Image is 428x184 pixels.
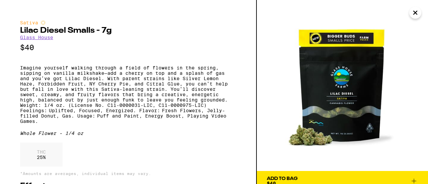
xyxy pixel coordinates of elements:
[267,176,298,181] div: Add To Bag
[20,143,63,167] div: 25 %
[20,131,236,136] div: Whole Flower - 1/4 oz
[20,20,236,25] div: Sativa
[20,43,236,52] p: $40
[40,20,46,25] img: sativaColor.svg
[20,35,53,40] a: Glass House
[4,5,48,10] span: Hi. Need any help?
[20,27,236,35] h2: Lilac Diesel Smalls - 7g
[37,149,46,155] p: THC
[20,65,236,124] p: Imagine yourself walking through a field of flowers in the spring, sipping on vanilla milkshake—a...
[20,171,236,176] p: *Amounts are averages, individual items may vary.
[409,7,421,19] button: Close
